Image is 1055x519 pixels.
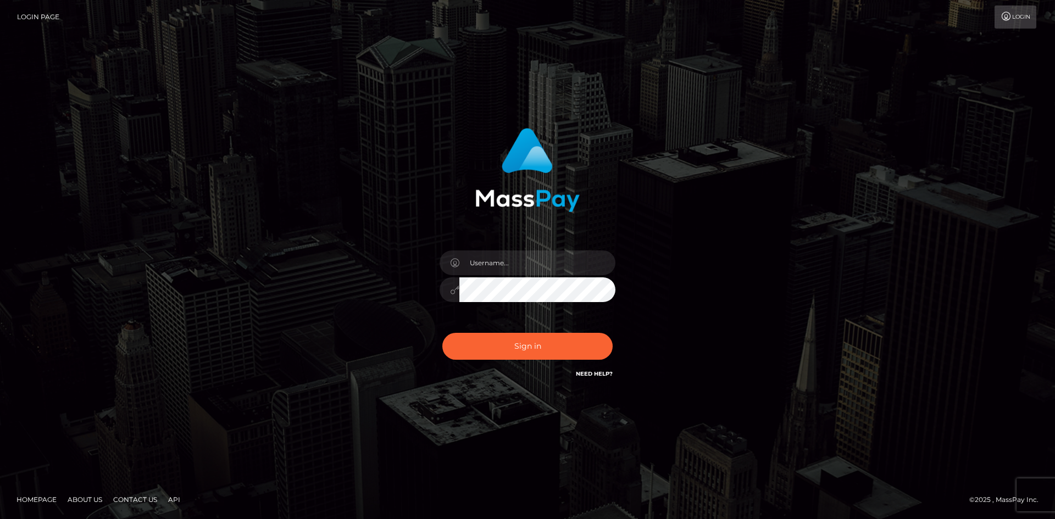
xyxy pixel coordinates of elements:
a: Need Help? [576,370,613,377]
button: Sign in [442,333,613,360]
img: MassPay Login [475,128,580,212]
a: API [164,491,185,508]
a: About Us [63,491,107,508]
a: Contact Us [109,491,162,508]
div: © 2025 , MassPay Inc. [969,494,1047,506]
input: Username... [459,250,615,275]
a: Homepage [12,491,61,508]
a: Login [995,5,1036,29]
a: Login Page [17,5,59,29]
